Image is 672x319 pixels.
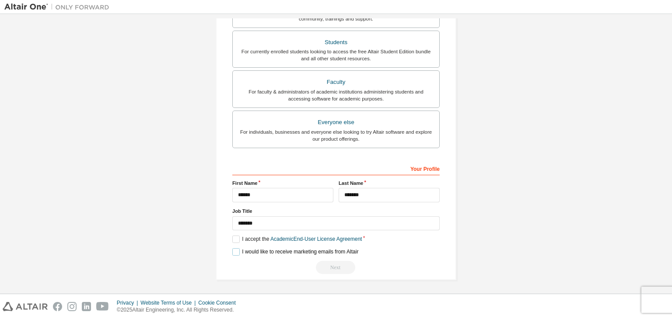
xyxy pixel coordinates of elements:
[238,116,434,128] div: Everyone else
[4,3,114,11] img: Altair One
[232,180,333,187] label: First Name
[232,161,440,175] div: Your Profile
[117,299,140,306] div: Privacy
[117,306,241,314] p: © 2025 Altair Engineering, Inc. All Rights Reserved.
[232,261,440,274] div: You need to provide your academic email
[238,36,434,49] div: Students
[198,299,241,306] div: Cookie Consent
[270,236,362,242] a: Academic End-User License Agreement
[232,248,358,256] label: I would like to receive marketing emails from Altair
[140,299,198,306] div: Website Terms of Use
[96,302,109,311] img: youtube.svg
[82,302,91,311] img: linkedin.svg
[339,180,440,187] label: Last Name
[67,302,77,311] img: instagram.svg
[232,208,440,215] label: Job Title
[3,302,48,311] img: altair_logo.svg
[238,88,434,102] div: For faculty & administrators of academic institutions administering students and accessing softwa...
[238,48,434,62] div: For currently enrolled students looking to access the free Altair Student Edition bundle and all ...
[238,76,434,88] div: Faculty
[232,236,362,243] label: I accept the
[238,128,434,142] div: For individuals, businesses and everyone else looking to try Altair software and explore our prod...
[53,302,62,311] img: facebook.svg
